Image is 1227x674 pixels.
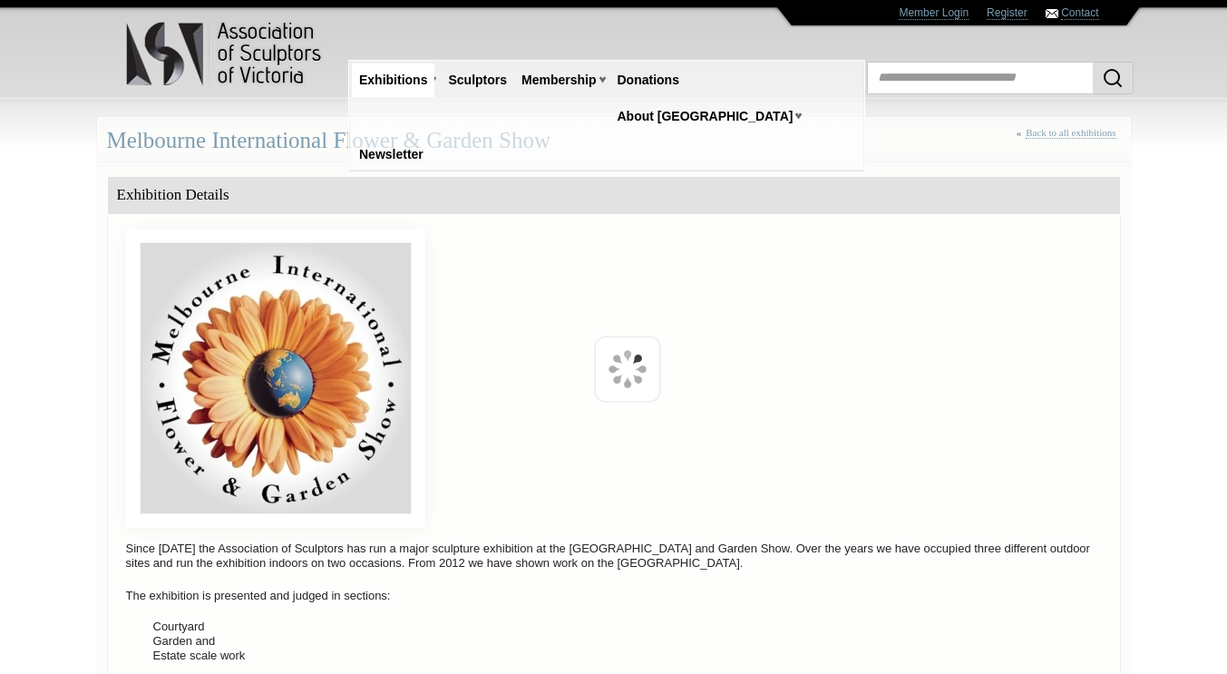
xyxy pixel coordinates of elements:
[610,63,687,97] a: Donations
[97,117,1131,165] div: Melbourne International Flower & Garden Show
[1046,9,1058,18] img: Contact ASV
[610,100,801,133] a: About [GEOGRAPHIC_DATA]
[117,537,1111,575] p: Since [DATE] the Association of Sculptors has run a major sculpture exhibition at the [GEOGRAPHIC...
[899,6,969,20] a: Member Login
[117,584,1111,608] p: The exhibition is presented and judged in sections:
[352,138,431,171] a: Newsletter
[987,6,1027,20] a: Register
[153,634,1111,649] li: Garden and
[126,229,425,528] img: ac47fe2bd14cbc029a0fcd3d7d666c04314297fa.jpg
[153,649,1111,663] li: Estate scale work
[514,63,603,97] a: Membership
[108,177,1120,214] div: Exhibition Details
[1017,127,1121,159] div: «
[1061,6,1098,20] a: Contact
[352,63,434,97] a: Exhibitions
[1026,127,1115,139] a: Back to all exhibitions
[1102,67,1124,89] img: Search
[153,620,1111,634] li: Courtyard
[441,63,514,97] a: Sculptors
[125,18,325,90] img: logo.png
